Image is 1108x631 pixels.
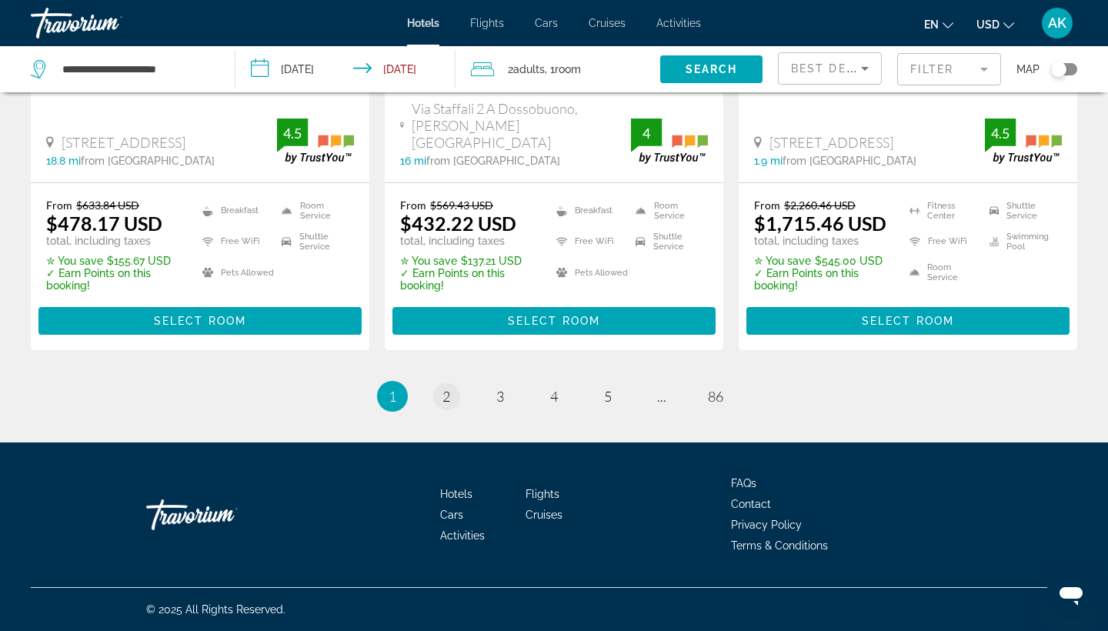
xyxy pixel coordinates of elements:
[746,307,1070,335] button: Select Room
[1048,15,1066,31] span: AK
[1037,7,1077,39] button: User Menu
[862,315,954,327] span: Select Room
[46,235,183,247] p: total, including taxes
[976,13,1014,35] button: Change currency
[442,388,450,405] span: 2
[513,63,545,75] span: Adults
[496,388,504,405] span: 3
[660,55,763,83] button: Search
[686,63,738,75] span: Search
[195,230,275,253] li: Free WiFi
[195,261,275,284] li: Pets Allowed
[277,124,308,142] div: 4.5
[440,488,472,500] a: Hotels
[46,212,162,235] ins: $478.17 USD
[731,498,771,510] a: Contact
[46,255,103,267] span: ✮ You save
[46,199,72,212] span: From
[628,230,708,253] li: Shuttle Service
[195,199,275,222] li: Breakfast
[902,230,982,253] li: Free WiFi
[76,199,139,212] del: $633.84 USD
[430,199,493,212] del: $569.43 USD
[985,124,1016,142] div: 4.5
[46,255,183,267] p: $155.67 USD
[46,155,81,167] span: 18.8 mi
[526,488,559,500] a: Flights
[235,46,456,92] button: Check-in date: Oct 25, 2025 Check-out date: Oct 31, 2025
[38,311,362,328] a: Select Room
[440,509,463,521] a: Cars
[754,199,780,212] span: From
[985,119,1062,164] img: trustyou-badge.svg
[754,255,890,267] p: $545.00 USD
[440,529,485,542] span: Activities
[656,17,701,29] a: Activities
[535,17,558,29] a: Cars
[631,119,708,164] img: trustyou-badge.svg
[274,199,354,222] li: Room Service
[902,199,982,222] li: Fitness Center
[1046,569,1096,619] iframe: Кнопка запуска окна обмена сообщениями
[628,199,708,222] li: Room Service
[784,199,856,212] del: $2,260.46 USD
[731,477,756,489] a: FAQs
[46,267,183,292] p: ✓ Earn Points on this booking!
[604,388,612,405] span: 5
[392,311,716,328] a: Select Room
[657,388,666,405] span: ...
[470,17,504,29] a: Flights
[545,58,581,80] span: , 1
[400,155,426,167] span: 16 mi
[400,255,537,267] p: $137.21 USD
[407,17,439,29] a: Hotels
[791,59,869,78] mat-select: Sort by
[550,388,558,405] span: 4
[389,388,396,405] span: 1
[31,381,1077,412] nav: Pagination
[754,267,890,292] p: ✓ Earn Points on this booking!
[412,100,631,151] span: Via Staffali 2 A Dossobuono, [PERSON_NAME][GEOGRAPHIC_DATA]
[731,539,828,552] a: Terms & Conditions
[754,155,783,167] span: 1.9 mi
[400,255,457,267] span: ✮ You save
[631,124,662,142] div: 4
[754,235,890,247] p: total, including taxes
[982,199,1062,222] li: Shuttle Service
[526,509,562,521] a: Cruises
[924,13,953,35] button: Change language
[31,3,185,43] a: Travorium
[146,492,300,538] a: Travorium
[549,261,629,284] li: Pets Allowed
[746,311,1070,328] a: Select Room
[62,134,185,151] span: [STREET_ADDRESS]
[769,134,893,151] span: [STREET_ADDRESS]
[400,235,537,247] p: total, including taxes
[791,62,871,75] span: Best Deals
[426,155,560,167] span: from [GEOGRAPHIC_DATA]
[783,155,916,167] span: from [GEOGRAPHIC_DATA]
[754,212,886,235] ins: $1,715.46 USD
[456,46,660,92] button: Travelers: 2 adults, 0 children
[38,307,362,335] button: Select Room
[976,18,1000,31] span: USD
[400,267,537,292] p: ✓ Earn Points on this booking!
[508,58,545,80] span: 2
[274,230,354,253] li: Shuttle Service
[400,212,516,235] ins: $432.22 USD
[754,255,811,267] span: ✮ You save
[731,519,802,531] a: Privacy Policy
[982,230,1062,253] li: Swimming Pool
[589,17,626,29] a: Cruises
